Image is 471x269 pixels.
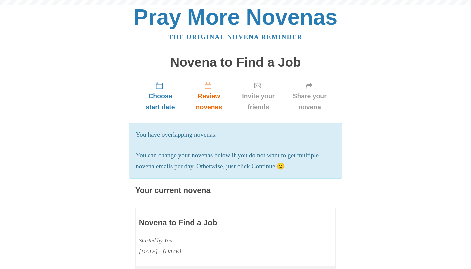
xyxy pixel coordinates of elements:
a: Invite your friends [233,76,284,116]
span: Review novenas [192,91,226,113]
a: Review novenas [185,76,233,116]
p: You have overlapping novenas. [136,129,335,140]
span: Share your novena [290,91,329,113]
p: You can change your novenas below if you do not want to get multiple novena emails per day. Other... [136,150,335,172]
span: Invite your friends [240,91,277,113]
h3: Novena to Find a Job [139,219,293,227]
h3: Your current novena [135,186,336,199]
span: Choose start date [142,91,179,113]
div: [DATE] - [DATE] [139,246,293,257]
div: Started by You [139,235,293,246]
a: Share your novena [284,76,336,116]
a: Choose start date [135,76,185,116]
a: Pray More Novenas [134,5,338,29]
h1: Novena to Find a Job [135,55,336,70]
a: The original novena reminder [169,33,303,40]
